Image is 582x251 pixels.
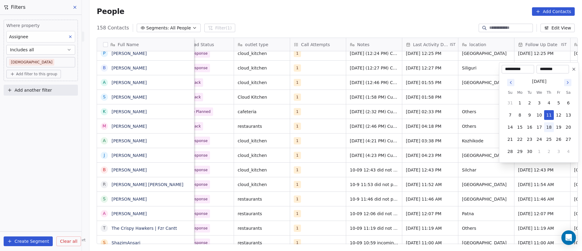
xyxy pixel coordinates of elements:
button: 25 [544,134,554,144]
button: 12 [554,110,564,120]
button: 14 [505,122,515,132]
button: 18 [544,122,554,132]
button: 27 [564,134,573,144]
button: 15 [515,122,525,132]
button: 16 [525,122,534,132]
button: 29 [515,147,525,156]
button: 19 [554,122,564,132]
button: 7 [505,110,515,120]
button: 2 [544,147,554,156]
button: 28 [505,147,515,156]
button: 2 [525,98,534,108]
button: 10 [534,110,544,120]
button: 1 [515,98,525,108]
button: 20 [564,122,573,132]
button: 24 [534,134,544,144]
button: 21 [505,134,515,144]
button: 5 [554,98,564,108]
button: 31 [505,98,515,108]
button: 4 [564,147,573,156]
button: 4 [544,98,554,108]
button: 26 [554,134,564,144]
button: 22 [515,134,525,144]
th: Tuesday [525,90,534,96]
button: 13 [564,110,573,120]
button: 9 [525,110,534,120]
button: 11 [544,110,554,120]
button: 17 [534,122,544,132]
th: Sunday [505,90,515,96]
th: Thursday [544,90,554,96]
button: 1 [534,147,544,156]
button: 3 [554,147,564,156]
button: 23 [525,134,534,144]
button: 8 [515,110,525,120]
th: Friday [554,90,564,96]
button: Go to next month [564,78,572,87]
div: [DATE] [532,78,546,85]
th: Saturday [564,90,573,96]
th: Monday [515,90,525,96]
button: 30 [525,147,534,156]
button: Go to previous month [507,78,515,87]
th: Wednesday [534,90,544,96]
button: 6 [564,98,573,108]
button: 3 [534,98,544,108]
